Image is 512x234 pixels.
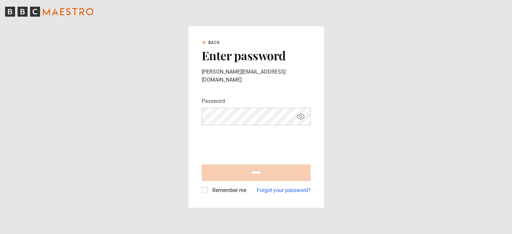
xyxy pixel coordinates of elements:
[202,40,220,46] a: Back
[208,40,220,46] span: Back
[257,186,311,194] a: Forgot your password?
[210,186,246,194] label: Remember me
[5,7,93,17] svg: BBC Maestro
[202,97,225,105] label: Password
[202,68,311,84] p: [PERSON_NAME][EMAIL_ADDRESS][DOMAIN_NAME]
[295,111,306,122] button: Show password
[202,130,303,156] iframe: reCAPTCHA
[202,48,311,62] h2: Enter password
